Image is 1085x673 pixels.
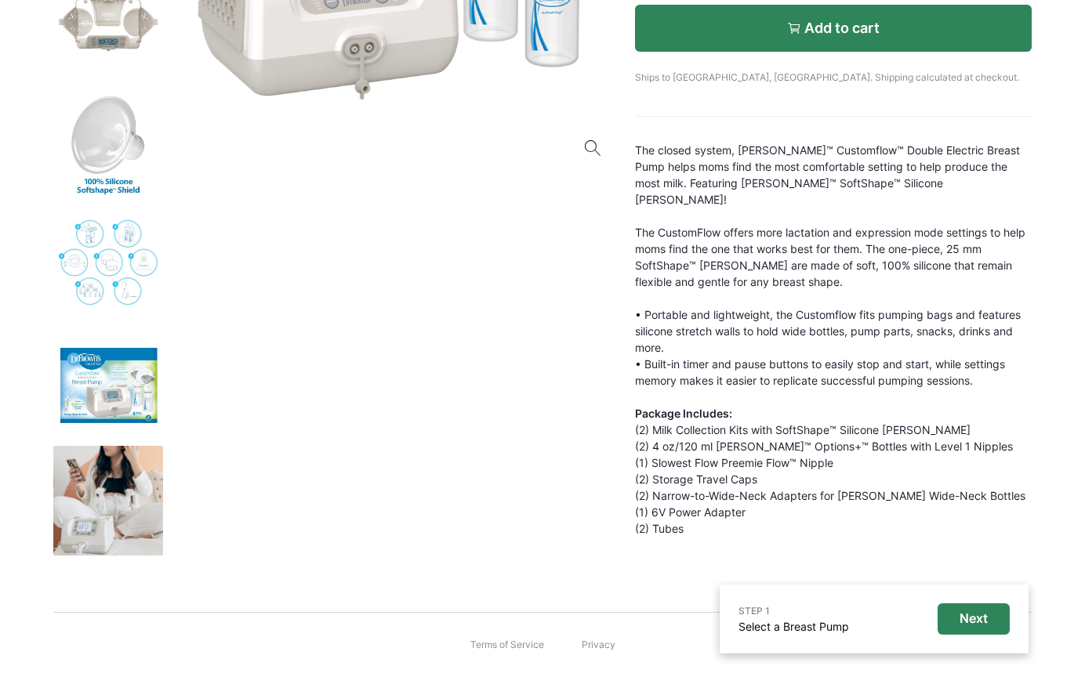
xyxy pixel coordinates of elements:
a: Select a Breast Pump [738,620,849,633]
button: Add to cart [635,5,1032,52]
a: Privacy [582,638,615,652]
button: Next [938,603,1010,635]
a: Terms of Service [470,638,544,652]
p: Add to cart [804,20,880,37]
div: The closed system, [PERSON_NAME]™ Customflow™ Double Electric Breast Pump helps moms find the mos... [635,142,1032,537]
img: bbh6ks8tz1vg2k86vz3k4c25zont [53,446,163,555]
strong: Package Includes: [635,407,732,420]
img: w6op8lgnfam5kigsptyonkpgmvjp [53,208,163,317]
p: Next [960,611,988,626]
p: Ships to [GEOGRAPHIC_DATA], [GEOGRAPHIC_DATA]. Shipping calculated at checkout. [635,52,1032,85]
img: zm3cysngpksvtito0v8m7ck9ubm1 [53,327,163,436]
p: STEP 1 [738,604,849,618]
img: f47ro4npic7fxs7tjp4d2lxtptz5 [53,89,163,198]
